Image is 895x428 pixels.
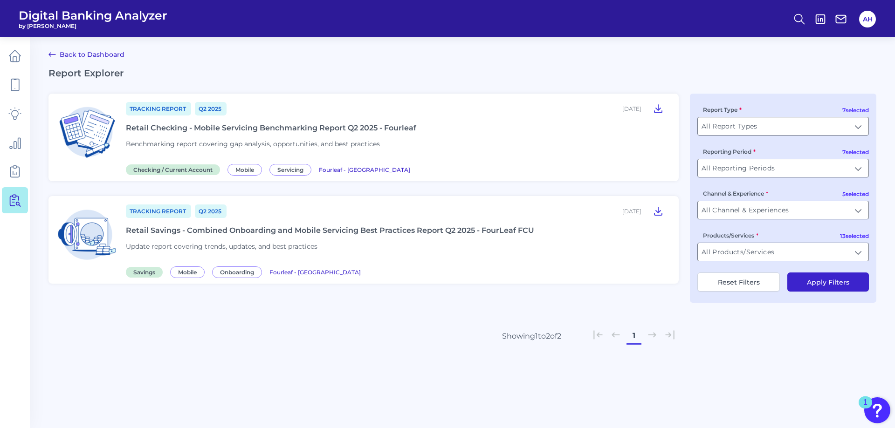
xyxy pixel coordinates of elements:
span: Benchmarking report covering gap analysis, opportunities, and best practices [126,140,380,148]
a: Mobile [170,267,208,276]
label: Report Type [703,106,742,113]
h2: Report Explorer [48,68,876,79]
button: AH [859,11,876,27]
a: Fourleaf - [GEOGRAPHIC_DATA] [319,165,410,174]
div: Retail Checking - Mobile Servicing Benchmarking Report Q2 2025 - Fourleaf [126,123,416,132]
button: Apply Filters [787,272,869,292]
div: Showing 1 to 2 of 2 [502,332,561,340]
a: Tracking Report [126,204,191,218]
img: Checking / Current Account [56,101,118,163]
a: Checking / Current Account [126,165,224,174]
img: Savings [56,204,118,266]
button: Retail Savings - Combined Onboarding and Mobile Servicing Best Practices Report Q2 2025 - FourLea... [649,204,668,218]
div: 1 [863,402,867,414]
span: Mobile [170,266,205,278]
button: 1 [626,328,641,343]
a: Q2 2025 [195,102,227,115]
div: Retail Savings - Combined Onboarding and Mobile Servicing Best Practices Report Q2 2025 - FourLea... [126,226,534,235]
a: Tracking Report [126,102,191,115]
div: [DATE] [622,208,641,215]
div: [DATE] [622,105,641,112]
a: Q2 2025 [195,204,227,218]
span: Digital Banking Analyzer [19,8,167,22]
span: Fourleaf - [GEOGRAPHIC_DATA] [269,269,361,276]
button: Reset Filters [697,272,780,292]
span: by [PERSON_NAME] [19,22,167,29]
span: Servicing [269,164,311,176]
span: Update report covering trends, updates, and best practices [126,242,317,251]
a: Savings [126,267,166,276]
a: Servicing [269,165,315,174]
a: Fourleaf - [GEOGRAPHIC_DATA] [269,267,361,276]
button: Retail Checking - Mobile Servicing Benchmarking Report Q2 2025 - Fourleaf [649,101,668,116]
label: Reporting Period [703,148,756,155]
span: Savings [126,267,163,278]
button: Open Resource Center, 1 new notification [864,397,890,423]
a: Mobile [227,165,266,174]
span: Onboarding [212,266,262,278]
span: Mobile [227,164,262,176]
a: Back to Dashboard [48,49,124,60]
a: Onboarding [212,267,266,276]
span: Checking / Current Account [126,164,220,175]
label: Channel & Experience [703,190,768,197]
label: Products/Services [703,232,758,239]
span: Fourleaf - [GEOGRAPHIC_DATA] [319,166,410,173]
